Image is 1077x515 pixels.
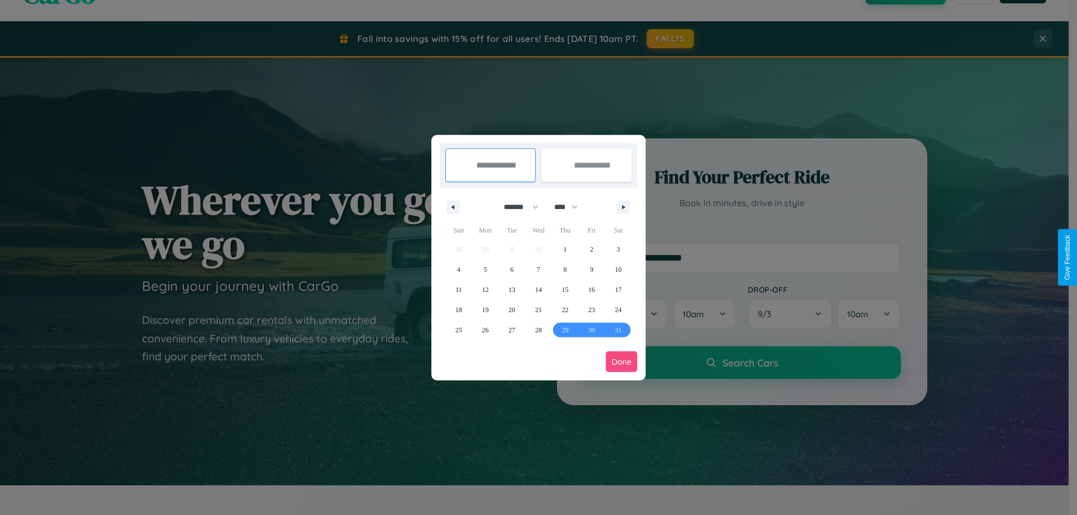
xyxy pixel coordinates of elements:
[472,259,498,280] button: 5
[588,280,595,300] span: 16
[615,320,622,340] span: 31
[561,280,568,300] span: 15
[445,320,472,340] button: 25
[552,280,578,300] button: 15
[535,280,542,300] span: 14
[561,320,568,340] span: 29
[499,280,525,300] button: 13
[1064,235,1071,280] div: Give Feedback
[445,300,472,320] button: 18
[552,259,578,280] button: 8
[535,300,542,320] span: 21
[552,239,578,259] button: 1
[578,300,605,320] button: 23
[525,300,551,320] button: 21
[605,300,632,320] button: 24
[509,280,516,300] span: 13
[590,259,593,280] span: 9
[605,239,632,259] button: 3
[616,239,620,259] span: 3
[588,320,595,340] span: 30
[509,320,516,340] span: 27
[525,259,551,280] button: 7
[499,221,525,239] span: Tue
[445,259,472,280] button: 4
[615,280,622,300] span: 17
[552,320,578,340] button: 29
[578,280,605,300] button: 16
[552,300,578,320] button: 22
[445,280,472,300] button: 11
[605,259,632,280] button: 10
[484,259,487,280] span: 5
[615,259,622,280] span: 10
[482,280,489,300] span: 12
[605,320,632,340] button: 31
[482,300,489,320] span: 19
[499,259,525,280] button: 6
[578,259,605,280] button: 9
[525,280,551,300] button: 14
[537,259,540,280] span: 7
[605,280,632,300] button: 17
[482,320,489,340] span: 26
[535,320,542,340] span: 28
[525,221,551,239] span: Wed
[563,239,567,259] span: 1
[590,239,593,259] span: 2
[578,239,605,259] button: 2
[455,280,462,300] span: 11
[525,320,551,340] button: 28
[510,259,514,280] span: 6
[455,300,462,320] span: 18
[472,280,498,300] button: 12
[615,300,622,320] span: 24
[445,221,472,239] span: Sun
[472,320,498,340] button: 26
[552,221,578,239] span: Thu
[472,300,498,320] button: 19
[455,320,462,340] span: 25
[588,300,595,320] span: 23
[578,221,605,239] span: Fri
[472,221,498,239] span: Mon
[605,221,632,239] span: Sat
[563,259,567,280] span: 8
[578,320,605,340] button: 30
[561,300,568,320] span: 22
[499,320,525,340] button: 27
[509,300,516,320] span: 20
[457,259,461,280] span: 4
[606,351,637,372] button: Done
[499,300,525,320] button: 20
